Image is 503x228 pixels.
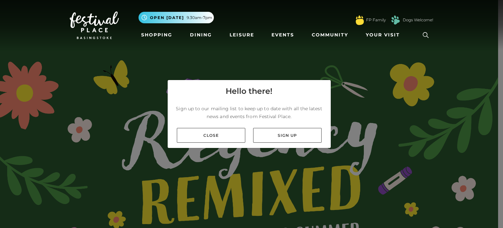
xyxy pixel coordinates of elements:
a: Shopping [139,29,175,41]
a: Events [269,29,297,41]
a: Your Visit [363,29,406,41]
a: Close [177,128,245,143]
span: Your Visit [366,31,400,38]
a: Dining [187,29,214,41]
a: Community [309,29,351,41]
p: Sign up to our mailing list to keep up to date with all the latest news and events from Festival ... [173,105,326,120]
a: Sign up [253,128,322,143]
a: Dogs Welcome! [403,17,433,23]
span: Open [DATE] [150,15,184,21]
span: 9.30am-7pm [187,15,212,21]
a: FP Family [366,17,386,23]
h4: Hello there! [226,85,272,97]
button: Open [DATE] 9.30am-7pm [139,12,214,23]
a: Leisure [227,29,257,41]
img: Festival Place Logo [70,11,119,39]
